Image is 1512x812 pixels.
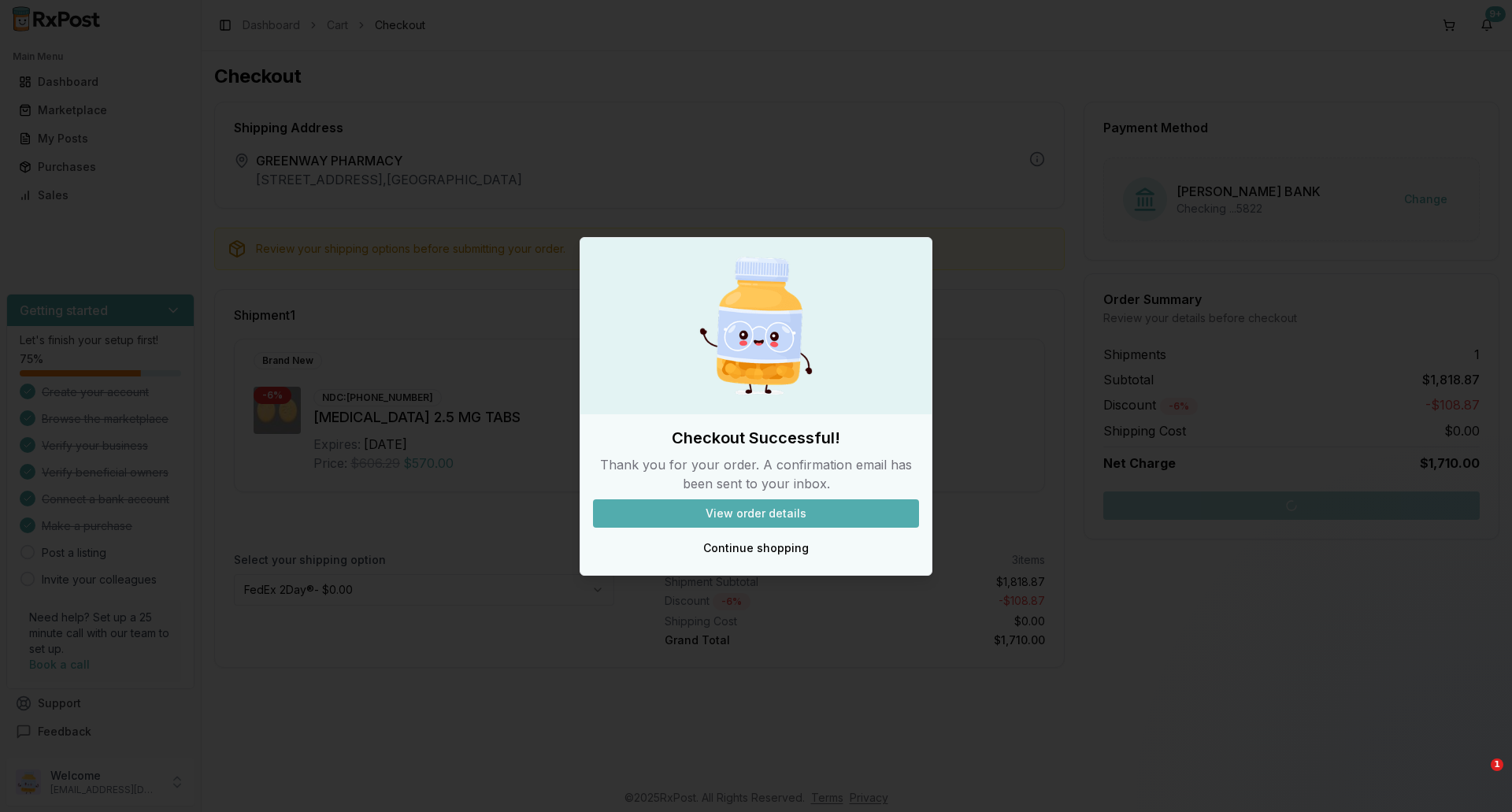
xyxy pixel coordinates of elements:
[593,534,919,562] button: Continue shopping
[680,250,832,402] img: Happy Pill Bottle
[593,499,919,528] button: View order details
[1458,758,1496,796] iframe: Intercom live chat
[593,427,919,449] h2: Checkout Successful!
[593,455,919,493] p: Thank you for your order. A confirmation email has been sent to your inbox.
[1491,758,1503,771] span: 1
